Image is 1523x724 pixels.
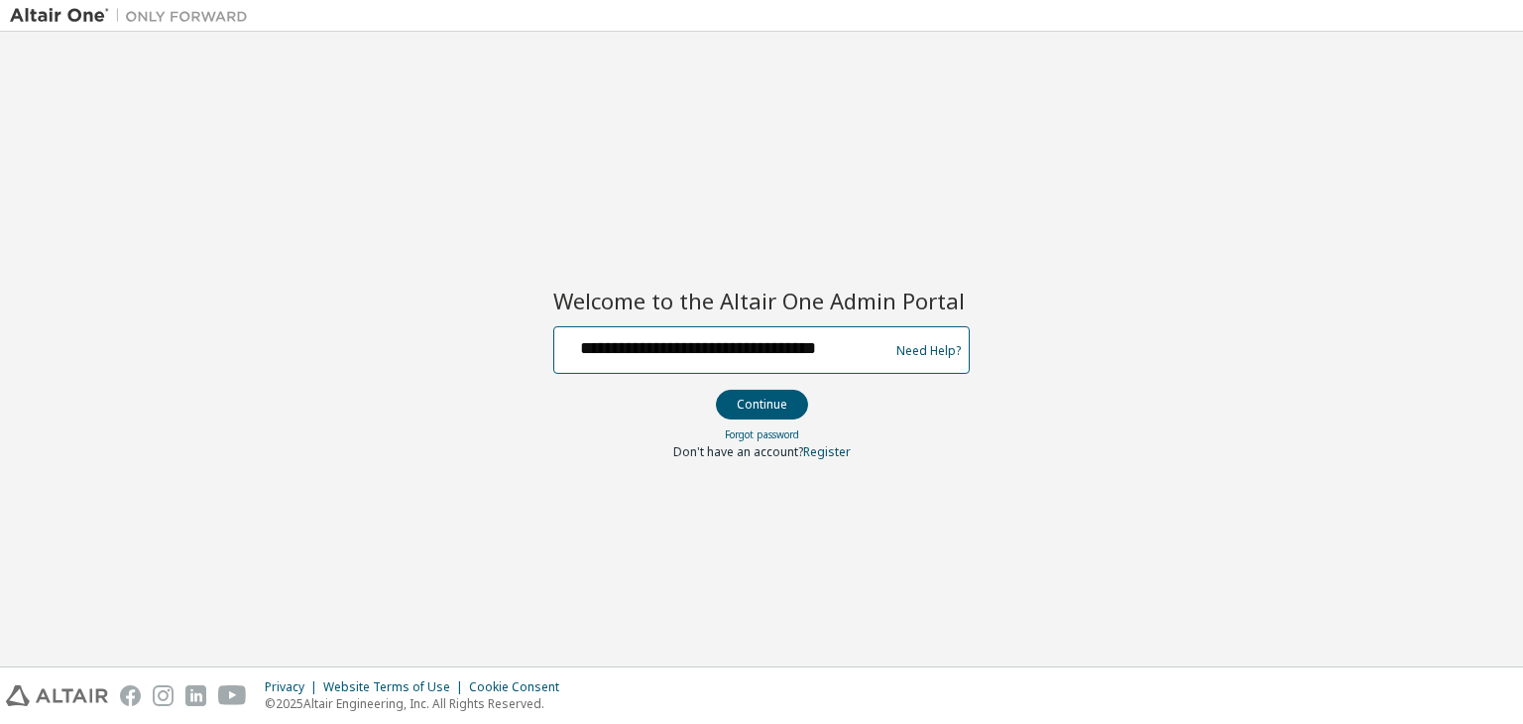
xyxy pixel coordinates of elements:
[896,350,961,351] a: Need Help?
[265,695,571,712] p: © 2025 Altair Engineering, Inc. All Rights Reserved.
[6,685,108,706] img: altair_logo.svg
[469,679,571,695] div: Cookie Consent
[553,287,970,314] h2: Welcome to the Altair One Admin Portal
[716,390,808,420] button: Continue
[218,685,247,706] img: youtube.svg
[673,443,803,460] span: Don't have an account?
[803,443,851,460] a: Register
[120,685,141,706] img: facebook.svg
[185,685,206,706] img: linkedin.svg
[323,679,469,695] div: Website Terms of Use
[10,6,258,26] img: Altair One
[265,679,323,695] div: Privacy
[725,427,799,441] a: Forgot password
[153,685,174,706] img: instagram.svg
